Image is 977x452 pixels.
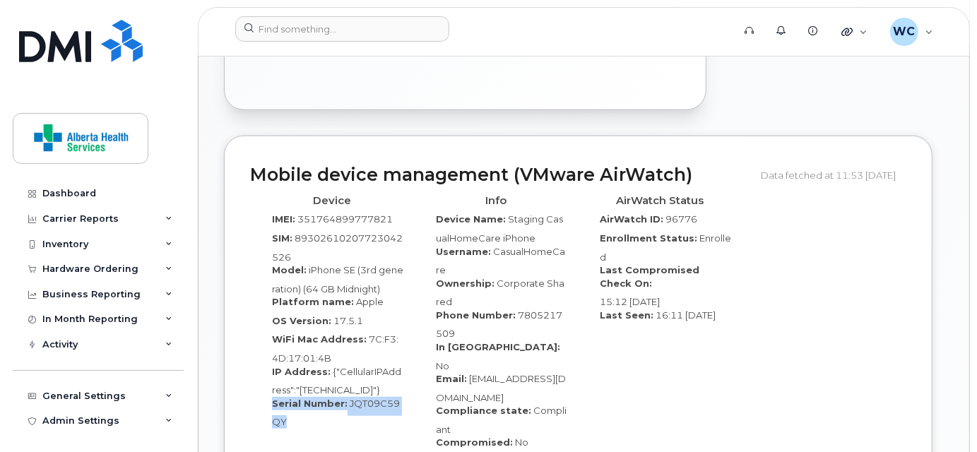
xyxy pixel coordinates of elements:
[436,278,564,308] span: Corporate Shared
[436,436,513,449] label: Compromised:
[272,295,354,309] label: Platform name:
[272,213,295,226] label: IMEI:
[436,246,565,276] span: CasualHomeCare
[272,365,331,379] label: IP Address:
[600,213,664,226] label: AirWatch ID:
[600,232,698,245] label: Enrollment Status:
[356,296,384,307] span: Apple
[436,360,449,371] span: No
[425,195,567,207] h4: Info
[272,264,403,295] span: iPhone SE (3rd generation) (64 GB Midnight)
[761,162,906,189] div: Data fetched at 11:53 [DATE]
[600,263,732,290] label: Last Compromised Check On:
[436,340,560,354] label: In [GEOGRAPHIC_DATA]:
[600,296,661,307] span: 15:12 [DATE]
[589,195,732,207] h4: AirWatch Status
[436,372,467,386] label: Email:
[272,366,401,396] span: {"CellularIPAddress":"[TECHNICAL_ID]"}
[272,333,398,364] span: 7C:F3:4D:17:01:4B
[272,333,367,346] label: WiFi Mac Address:
[436,373,566,403] span: [EMAIL_ADDRESS][DOMAIN_NAME]
[272,232,292,245] label: SIM:
[436,277,495,290] label: Ownership:
[272,314,331,328] label: OS Version:
[600,309,654,322] label: Last Seen:
[600,232,732,263] span: Enrolled
[436,245,491,258] label: Username:
[272,232,403,263] span: 89302610207723042526
[436,404,531,417] label: Compliance state:
[656,309,716,321] span: 16:11 [DATE]
[880,18,943,46] div: Will Chang
[250,165,750,185] h2: Mobile device management (VMware AirWatch)
[436,309,516,322] label: Phone Number:
[436,213,506,226] label: Device Name:
[333,315,363,326] span: 17.5.1
[893,23,915,40] span: WC
[272,397,348,410] label: Serial Number:
[515,436,528,448] span: No
[436,405,567,435] span: Compliant
[261,195,403,207] h4: Device
[297,213,393,225] span: 351764899777821
[272,263,307,277] label: Model:
[831,18,877,46] div: Quicklinks
[235,16,449,42] input: Find something...
[666,213,698,225] span: 96776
